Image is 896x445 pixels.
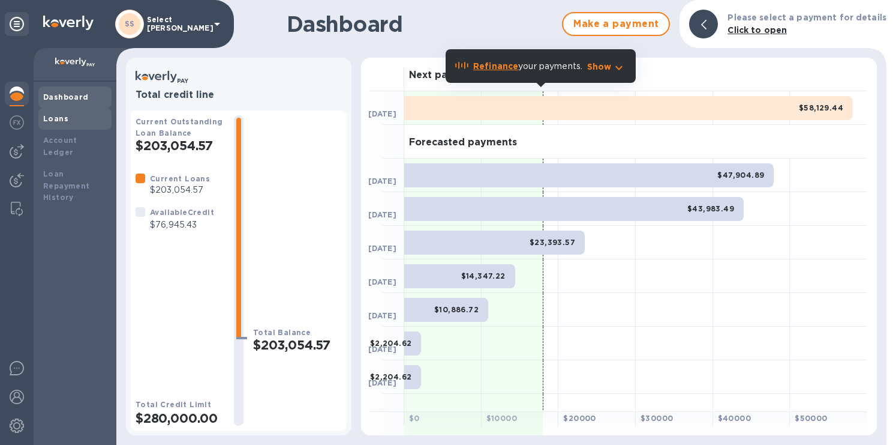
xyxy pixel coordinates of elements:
b: $47,904.89 [717,171,764,180]
img: Logo [43,16,94,30]
b: $43,983.49 [687,204,734,213]
p: $76,945.43 [150,219,214,231]
b: $ 30000 [641,414,673,423]
h2: $203,054.57 [253,338,342,353]
b: $58,129.44 [799,103,843,112]
b: Loan Repayment History [43,169,90,202]
b: [DATE] [368,345,396,354]
b: Refinance [473,61,518,71]
b: Click to open [727,25,787,35]
b: $ 20000 [563,414,596,423]
p: your payments. [473,60,582,73]
span: Make a payment [573,17,659,31]
b: $14,347.22 [461,271,506,280]
p: $203,054.57 [150,184,210,196]
h3: Forecasted payments [409,137,517,148]
b: $ 40000 [718,414,751,423]
b: [DATE] [368,210,396,219]
b: SS [125,19,135,28]
b: $23,393.57 [530,238,575,247]
h2: $280,000.00 [136,411,224,426]
b: Account Ledger [43,136,77,157]
b: $2,204.62 [370,339,412,348]
h1: Dashboard [287,11,556,37]
b: $2,204.62 [370,372,412,381]
button: Show [587,61,626,73]
b: [DATE] [368,177,396,186]
b: Dashboard [43,92,89,101]
b: $10,886.72 [434,305,479,314]
img: Foreign exchange [10,115,24,130]
p: Show [587,61,612,73]
b: $ 50000 [795,414,827,423]
b: Current Loans [150,174,210,183]
b: Available Credit [150,208,214,217]
b: Total Balance [253,328,311,337]
button: Make a payment [562,12,670,36]
b: Please select a payment for details [727,13,886,22]
b: Total Credit Limit [136,400,211,409]
b: [DATE] [368,311,396,320]
h3: Next payment [409,70,479,81]
b: [DATE] [368,109,396,118]
b: [DATE] [368,244,396,253]
p: Select [PERSON_NAME] [147,16,207,32]
h2: $203,054.57 [136,138,224,153]
b: [DATE] [368,378,396,387]
b: Loans [43,114,68,123]
h3: Total credit line [136,89,342,101]
b: [DATE] [368,277,396,286]
b: Current Outstanding Loan Balance [136,117,223,138]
